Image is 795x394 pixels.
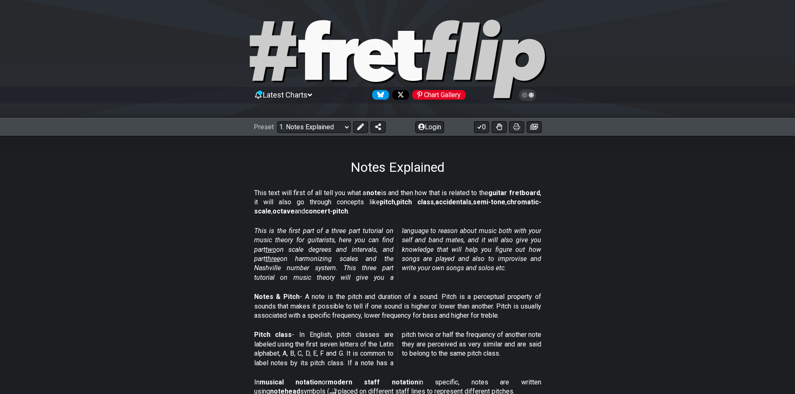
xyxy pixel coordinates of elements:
button: 0 [474,121,489,133]
strong: note [366,189,381,197]
button: Edit Preset [353,121,368,133]
strong: musical notation [260,378,322,386]
button: Share Preset [371,121,386,133]
span: Preset [254,123,274,131]
span: two [265,246,276,253]
p: This text will first of all tell you what a is and then how that is related to the , it will also... [254,188,541,216]
strong: modern staff notation [328,378,418,386]
strong: guitar fretboard [488,189,540,197]
a: #fretflip at Pinterest [409,90,466,100]
span: Latest Charts [263,90,308,99]
button: Print [509,121,524,133]
strong: octave [273,207,295,215]
p: - In English, pitch classes are labeled using the first seven letters of the Latin alphabet, A, B... [254,330,541,368]
button: Create image [527,121,542,133]
span: three [265,255,280,263]
div: Chart Gallery [412,90,466,100]
a: Follow #fretflip at X [389,90,409,100]
strong: Notes & Pitch [254,293,300,301]
strong: pitch class [396,198,434,206]
strong: concert-pitch [305,207,348,215]
strong: Pitch class [254,331,292,339]
em: This is the first part of a three part tutorial on music theory for guitarists, here you can find... [254,227,541,281]
select: Preset [277,121,351,133]
span: Toggle light / dark theme [523,91,533,99]
strong: semi-tone [473,198,505,206]
p: - A note is the pitch and duration of a sound. Pitch is a perceptual property of sounds that make... [254,292,541,320]
button: Toggle Dexterity for all fretkits [492,121,507,133]
strong: accidentals [435,198,472,206]
h1: Notes Explained [351,159,444,175]
button: Login [415,121,444,133]
a: Follow #fretflip at Bluesky [369,90,389,100]
strong: pitch [380,198,395,206]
